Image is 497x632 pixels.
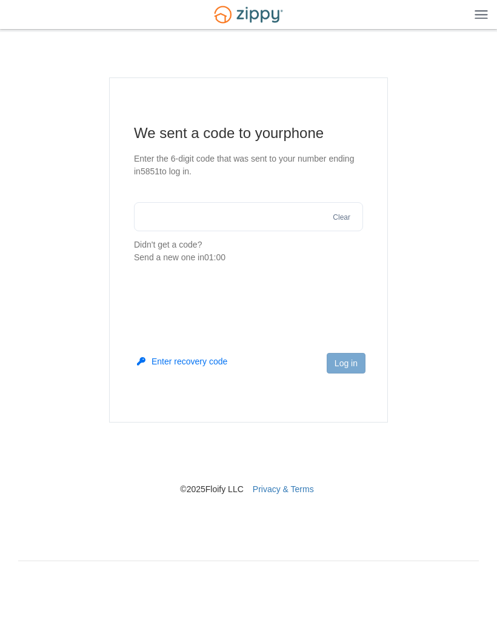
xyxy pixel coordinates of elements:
nav: © 2025 Floify LLC [18,423,479,495]
p: Didn't get a code? [134,239,363,264]
img: Logo [207,1,290,29]
button: Enter recovery code [137,355,227,367]
h1: We sent a code to your phone [134,123,363,143]
img: Mobile Dropdown Menu [475,10,488,19]
p: Enter the 6-digit code that was sent to your number ending in 5851 to log in. [134,153,363,178]
button: Log in [327,353,365,374]
div: Send a new one in 01:00 [134,251,363,264]
a: Privacy & Terms [253,484,314,494]
button: Clear [329,212,354,223]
